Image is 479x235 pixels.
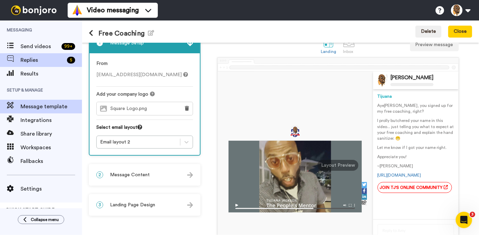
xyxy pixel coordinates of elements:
[448,26,472,38] button: Close
[89,29,154,37] h1: Free Coaching
[20,102,82,111] span: Message template
[20,157,82,165] span: Fallbacks
[20,42,59,51] span: Send videos
[110,171,150,178] span: Message Content
[317,160,358,171] div: Layout Preview
[20,130,82,138] span: Share library
[187,172,193,178] img: arrow.svg
[96,72,188,77] span: [EMAIL_ADDRESS][DOMAIN_NAME]
[378,182,452,193] a: JOIN TJ'S ONLINE COMMUNITY
[229,201,362,212] img: player-controls-full.svg
[89,164,201,186] div: 2Message Content
[61,43,75,50] div: 99 +
[110,106,150,112] span: Square Logo.png
[378,173,421,177] a: [URL][DOMAIN_NAME]
[456,212,472,228] iframe: Intercom live chat
[378,145,454,151] p: Let me know if I got your name right.
[376,74,388,86] img: Profile Image
[8,5,59,15] img: bj-logo-header-white.svg
[110,202,155,208] span: Landing Page Design
[378,154,454,160] p: Appreciate you!
[72,5,83,16] img: vm-color.svg
[96,60,108,67] label: From
[289,125,301,137] img: 032164c9-b1d7-4a75-bd10-d1b11b7cb1ee
[321,49,337,54] div: Landing
[20,70,82,78] span: Results
[187,202,193,208] img: arrow.svg
[96,124,193,136] div: Select email layout
[187,40,193,46] img: arrow.svg
[378,163,454,169] p: ~[PERSON_NAME]
[415,26,441,38] button: Delete
[343,49,355,54] div: Inbox
[470,212,475,217] span: 3
[96,40,103,46] span: 1
[89,194,201,216] div: 3Landing Page Design
[391,74,434,81] div: [PERSON_NAME]
[20,143,82,152] span: Workspaces
[20,116,82,124] span: Integrations
[31,217,59,222] span: Collapse menu
[410,39,459,51] button: Preview message
[5,208,55,212] span: QUICK START GUIDE
[20,56,64,64] span: Replies
[378,103,454,114] p: Aye [PERSON_NAME] , you signed up for my free coaching, right?
[20,185,82,193] span: Settings
[100,139,177,146] div: Email layout 2
[96,202,103,208] span: 3
[340,34,358,57] a: Inbox
[67,57,75,64] div: 5
[96,91,148,98] span: Add your company logo
[87,5,139,15] span: Video messaging
[318,34,340,57] a: Landing
[378,94,454,99] div: Tijuana
[110,40,144,46] span: Message Setup
[96,171,103,178] span: 2
[378,118,454,141] p: I prolly butchered your name in this video... just telling you what to expect at your free coachi...
[18,215,64,224] button: Collapse menu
